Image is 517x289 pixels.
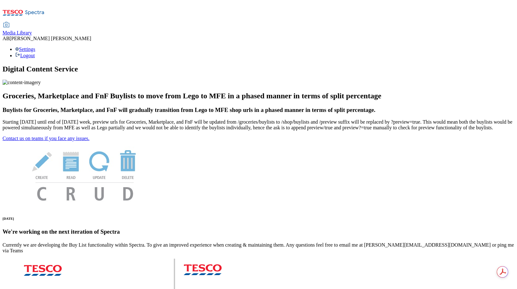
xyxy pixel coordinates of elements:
[3,136,89,141] a: Contact us on teams if you face any issues.
[9,36,91,41] span: [PERSON_NAME] [PERSON_NAME]
[3,22,32,36] a: Media Library
[3,141,167,207] img: News Image
[15,53,35,58] a: Logout
[3,242,514,254] p: Currently we are developing the Buy List functionality within Spectra. To give an improved experi...
[3,65,514,73] h1: Digital Content Service
[3,119,514,131] p: Starting [DATE] until end of [DATE] week, preview urls for Groceries, Marketplace, and FnF will b...
[3,228,514,235] h3: We're working on the next iteration of Spectra
[3,217,514,220] h6: [DATE]
[3,107,514,114] h3: Buylists for Groceries, Marketplace, and FnF will gradually transition from Lego to MFE shop urls...
[15,46,35,52] a: Settings
[3,92,514,100] h2: Groceries, Marketplace and FnF Buylists to move from Lego to MFE in a phased manner in terms of s...
[3,80,41,85] img: content-imagery
[3,30,32,35] span: Media Library
[3,36,9,41] span: AB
